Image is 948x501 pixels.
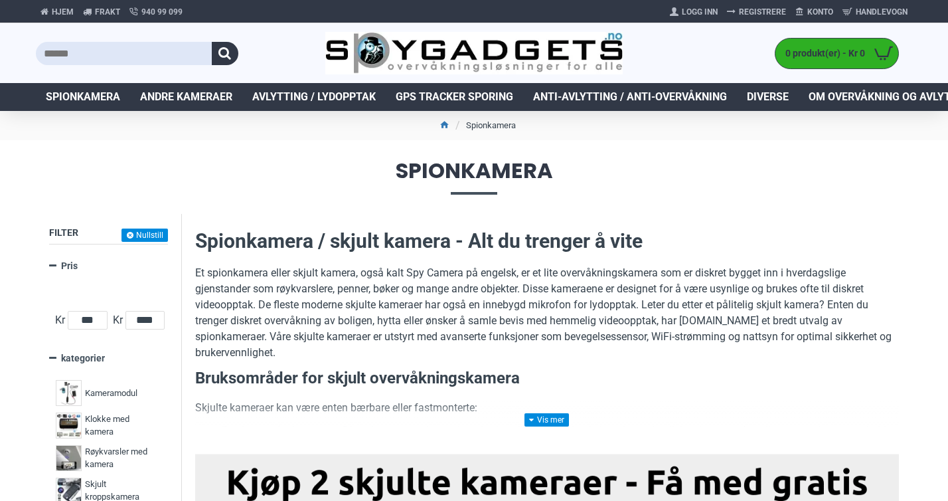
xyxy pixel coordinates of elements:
span: 940 99 099 [141,6,183,18]
span: Frakt [95,6,120,18]
span: Kameramodul [85,387,137,400]
span: Registrere [739,6,786,18]
img: SpyGadgets.no [325,32,623,75]
a: Andre kameraer [130,83,242,111]
a: Spionkamera [36,83,130,111]
a: Logg Inn [665,1,722,23]
span: Andre kameraer [140,89,232,105]
span: Avlytting / Lydopptak [252,89,376,105]
a: Avlytting / Lydopptak [242,83,386,111]
span: Røykvarsler med kamera [85,445,158,471]
span: Kr [52,312,68,328]
span: Filter [49,227,78,238]
span: Anti-avlytting / Anti-overvåkning [533,89,727,105]
span: Hjem [52,6,74,18]
img: Røykvarsler med kamera [56,445,82,471]
span: Spionkamera [36,160,912,194]
a: Pris [49,254,168,278]
h3: Bruksområder for skjult overvåkningskamera [195,367,899,390]
span: Handlevogn [856,6,908,18]
li: Disse kan tas med overalt og brukes til skjult filming i situasjoner der diskresjon er nødvendig ... [222,423,899,454]
img: Klokke med kamera [56,413,82,439]
a: Diverse [737,83,799,111]
span: Kr [110,312,125,328]
span: GPS Tracker Sporing [396,89,513,105]
img: Kameramodul [56,380,82,406]
p: Skjulte kameraer kan være enten bærbare eller fastmonterte: [195,400,899,416]
a: 0 produkt(er) - Kr 0 [775,39,898,68]
span: Konto [807,6,833,18]
button: Nullstill [121,229,168,242]
a: GPS Tracker Sporing [386,83,523,111]
span: Klokke med kamera [85,413,158,439]
span: 0 produkt(er) - Kr 0 [775,47,868,60]
p: Et spionkamera eller skjult kamera, også kalt Spy Camera på engelsk, er et lite overvåkningskamer... [195,265,899,361]
strong: Bærbare spionkameraer: [222,424,343,437]
span: Spionkamera [46,89,120,105]
span: Diverse [747,89,789,105]
h2: Spionkamera / skjult kamera - Alt du trenger å vite [195,227,899,255]
a: Registrere [722,1,791,23]
a: Handlevogn [838,1,912,23]
a: Konto [791,1,838,23]
a: kategorier [49,347,168,370]
span: Logg Inn [682,6,718,18]
a: Anti-avlytting / Anti-overvåkning [523,83,737,111]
